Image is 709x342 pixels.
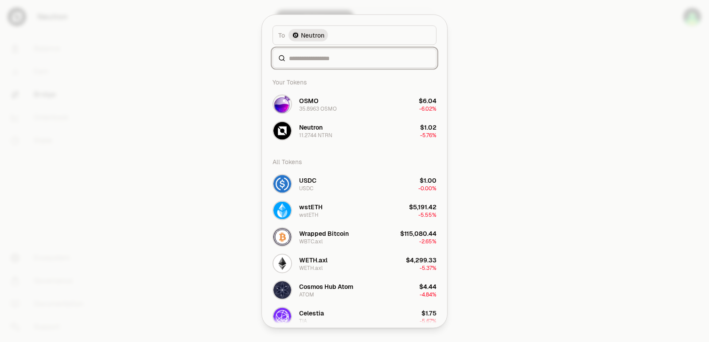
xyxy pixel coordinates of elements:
[273,175,291,192] img: USDC Logo
[418,184,436,192] span: -0.00%
[273,307,291,325] img: TIA Logo
[419,238,436,245] span: -2.65%
[299,96,319,105] div: OSMO
[299,105,337,112] div: 35.8963 OSMO
[420,264,436,271] span: -5.37%
[299,291,314,298] div: ATOM
[419,282,436,291] div: $4.44
[299,238,323,245] div: WBTC.axl
[301,31,324,39] span: Neutron
[420,317,436,324] span: -5.67%
[299,211,319,218] div: wstETH
[409,202,436,211] div: $5,191.42
[406,255,436,264] div: $4,299.33
[267,170,442,197] button: USDC LogoUSDCUSDC$1.00-0.00%
[267,303,442,330] button: TIA LogoCelestiaTIA$1.75-5.67%
[299,184,313,192] div: USDC
[267,277,442,303] button: ATOM LogoCosmos Hub AtomATOM$4.44-4.84%
[299,229,349,238] div: Wrapped Bitcoin
[299,264,323,271] div: WETH.axl
[273,122,291,139] img: NTRN Logo
[273,25,436,45] button: ToNeutron LogoNeutron
[278,31,285,39] span: To
[267,223,442,250] button: WBTC.axl LogoWrapped BitcoinWBTC.axl$115,080.44-2.65%
[420,123,436,131] div: $1.02
[299,317,307,324] div: TIA
[421,308,436,317] div: $1.75
[419,105,436,112] span: -6.02%
[273,281,291,299] img: ATOM Logo
[267,117,442,144] button: NTRN LogoNeutron11.2744 NTRN$1.02-5.76%
[267,73,442,91] div: Your Tokens
[420,291,436,298] span: -4.84%
[400,229,436,238] div: $115,080.44
[299,123,323,131] div: Neutron
[267,153,442,170] div: All Tokens
[292,31,299,38] img: Neutron Logo
[420,176,436,184] div: $1.00
[273,95,291,113] img: OSMO Logo
[267,91,442,117] button: OSMO LogoOSMO35.8963 OSMO$6.04-6.02%
[299,202,323,211] div: wstETH
[299,176,316,184] div: USDC
[267,250,442,277] button: WETH.axl LogoWETH.axlWETH.axl$4,299.33-5.37%
[273,201,291,219] img: wstETH Logo
[420,131,436,138] span: -5.76%
[267,197,442,223] button: wstETH LogowstETHwstETH$5,191.42-5.55%
[273,228,291,246] img: WBTC.axl Logo
[273,254,291,272] img: WETH.axl Logo
[418,211,436,218] span: -5.55%
[299,308,324,317] div: Celestia
[419,96,436,105] div: $6.04
[299,255,327,264] div: WETH.axl
[299,282,353,291] div: Cosmos Hub Atom
[299,131,332,138] div: 11.2744 NTRN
